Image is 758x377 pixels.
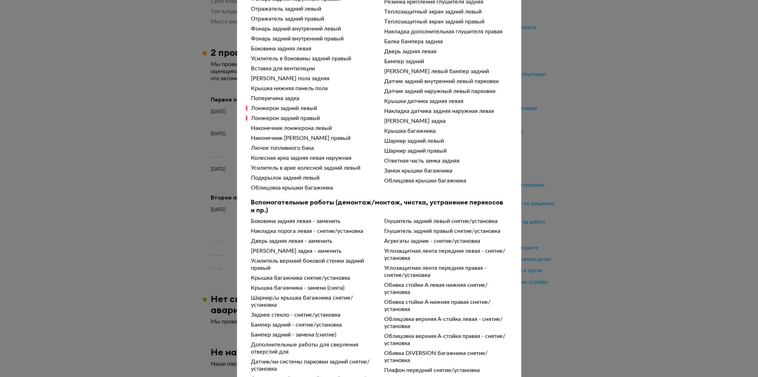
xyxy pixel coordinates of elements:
[251,257,374,272] div: Усилитель верхний боковой стенки задний правый
[385,68,507,75] div: [PERSON_NAME] левый бампер задний
[385,78,507,85] div: Датчик задний внутренний левый парковки
[251,105,374,112] div: Лонжерон задний левый
[385,350,507,364] div: Обивка DIVERSION багажника снятие/установка
[385,237,507,245] div: Агрегаты задние - снятие/установка
[251,311,374,318] div: Заднее стекло - снятие/установка
[385,228,507,235] div: Глушитель задний правый снятие/установка
[385,282,507,296] div: Обивка стойки A левая нижняя снятие/установка
[251,294,374,308] div: Шарнир/ы крышка багажника снятие/установка
[385,218,507,225] div: Глушитель задний левый снятие/установка
[251,55,374,62] div: Усилитель в боковины задний правый
[251,85,374,92] div: Крышка нижняя панель пола
[385,38,507,45] div: Балка бампера задняя
[251,95,374,102] div: Поперечина задка
[251,321,374,328] div: Бампер задний - снятие/установка
[251,237,374,245] div: Дверь задняя левая - заменить
[385,127,507,135] div: Крышка багажника
[385,108,507,115] div: Накладка датчика задняя наружная левая
[251,358,374,372] div: Датчик/ки системы парковки задний снятие/установка
[385,18,507,25] div: Теплозащитный экран задний правый
[385,137,507,144] div: Шарнир задний левый
[385,118,507,125] div: [PERSON_NAME] задка
[251,15,374,22] div: Отражатель задний правый
[385,167,507,174] div: Замок крышки багажника
[251,274,374,282] div: Крышка багажника снятие/установка
[251,65,374,72] div: Вставка для вентиляции
[251,45,374,52] div: Боковина задняя левая
[251,218,374,225] div: Боковина задняя левая - заменить
[251,247,374,255] div: [PERSON_NAME] задка - заменить
[385,48,507,55] div: Дверь задняя левая
[251,144,374,152] div: Лючок топливного бака
[251,5,374,12] div: Отражатель задний левый
[385,367,507,374] div: Плафон передний снятие/установка
[385,247,507,262] div: Углозащитная лента передняя левая - снятие/установка
[385,8,507,15] div: Теплозащитный экран задний левый
[251,154,374,162] div: Колесная арка задняя левая наружная
[385,333,507,347] div: Облицовка верхняя А-стойка правая - снятие/установка
[251,341,374,355] div: Дополнительные работы для сверления отверстий для
[385,316,507,330] div: Облицовка верхняя А-стойка левая - снятие/установка
[251,164,374,171] div: Усилитель в арке колесной задний левый
[251,184,374,191] div: Облицовка крышки багажника
[385,299,507,313] div: Обивка стойки A нижняя правая снятие/установка
[385,28,507,35] div: Накладка дополнительная глушителя правая
[251,25,374,32] div: Фонарь задний внутренний левый
[251,284,374,291] div: Крышка багажника - замена (снята)
[251,115,374,122] div: Лонжерон задний правый
[251,125,374,132] div: Наконечник лонжерона левый
[385,147,507,154] div: Шарнир задний правый
[385,58,507,65] div: Бампер задний
[385,157,507,164] div: Ответная часть замка задняя
[385,88,507,95] div: Датчик задний наружный левый парковки
[385,177,507,184] div: Облицовка крышки багажника
[251,75,374,82] div: [PERSON_NAME] пола задняя
[251,174,374,181] div: Подкрылок задний левый
[251,35,374,42] div: Фонарь задний внутренний правый
[251,135,374,142] div: Наконечник [PERSON_NAME] правый
[251,331,374,338] div: Бампер задний - замена (снятие)
[251,228,374,235] div: Накладка порога левая - снятие/установка
[385,264,507,279] div: Углозащитная лента передняя правая - снятие/установка
[251,198,507,214] b: Вспомогательные работы (демонтаж/монтаж, чистка, устранение перекосов и пр.)
[385,98,507,105] div: Крышка датчика задняя левая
